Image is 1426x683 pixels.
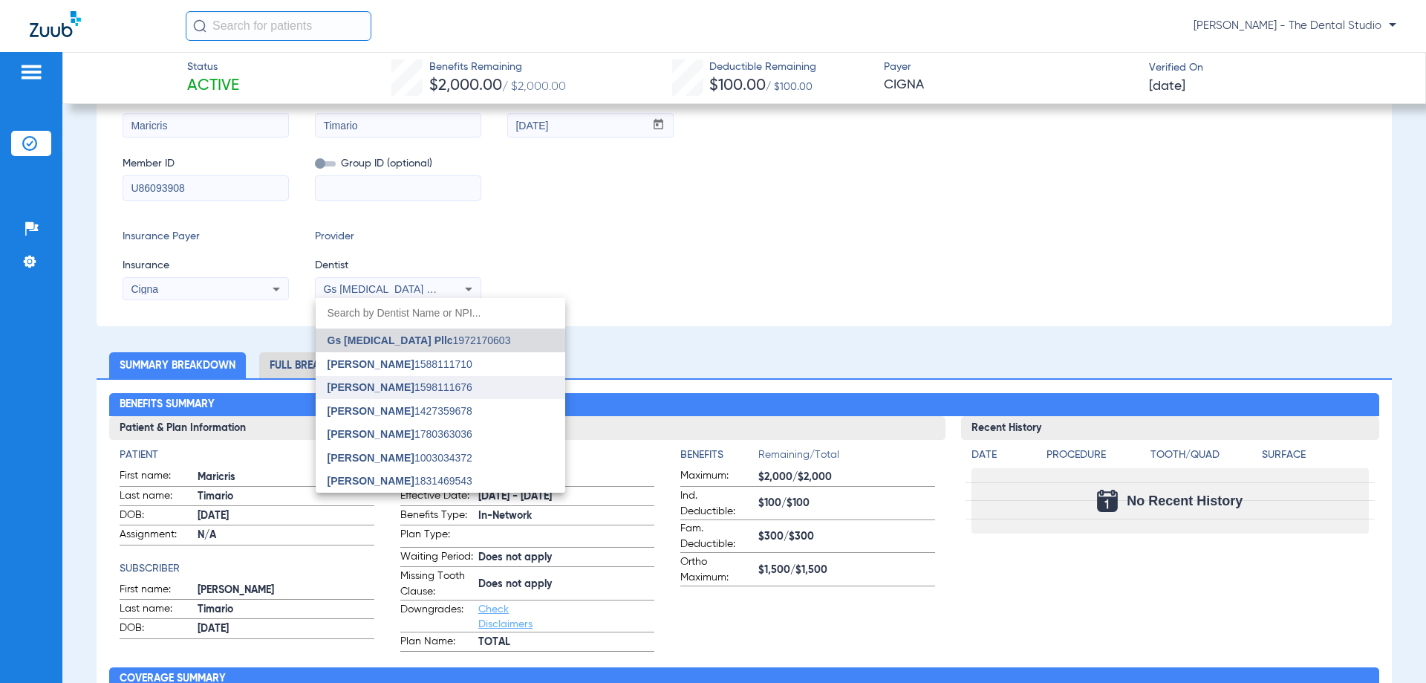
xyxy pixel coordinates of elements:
span: [PERSON_NAME] [328,452,414,464]
span: 1588111710 [328,359,472,369]
span: 1427359678 [328,406,472,416]
span: [PERSON_NAME] [328,475,414,487]
span: Gs [MEDICAL_DATA] Pllc [328,334,453,346]
iframe: Chat Widget [1352,612,1426,683]
span: 1780363036 [328,429,472,439]
span: [PERSON_NAME] [328,381,414,393]
span: [PERSON_NAME] [328,428,414,440]
input: dropdown search [316,298,565,328]
span: 1831469543 [328,476,472,486]
span: [PERSON_NAME] [328,358,414,370]
span: 1003034372 [328,453,472,463]
span: [PERSON_NAME] [328,405,414,417]
span: 1598111676 [328,382,472,392]
span: 1972170603 [328,335,511,346]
